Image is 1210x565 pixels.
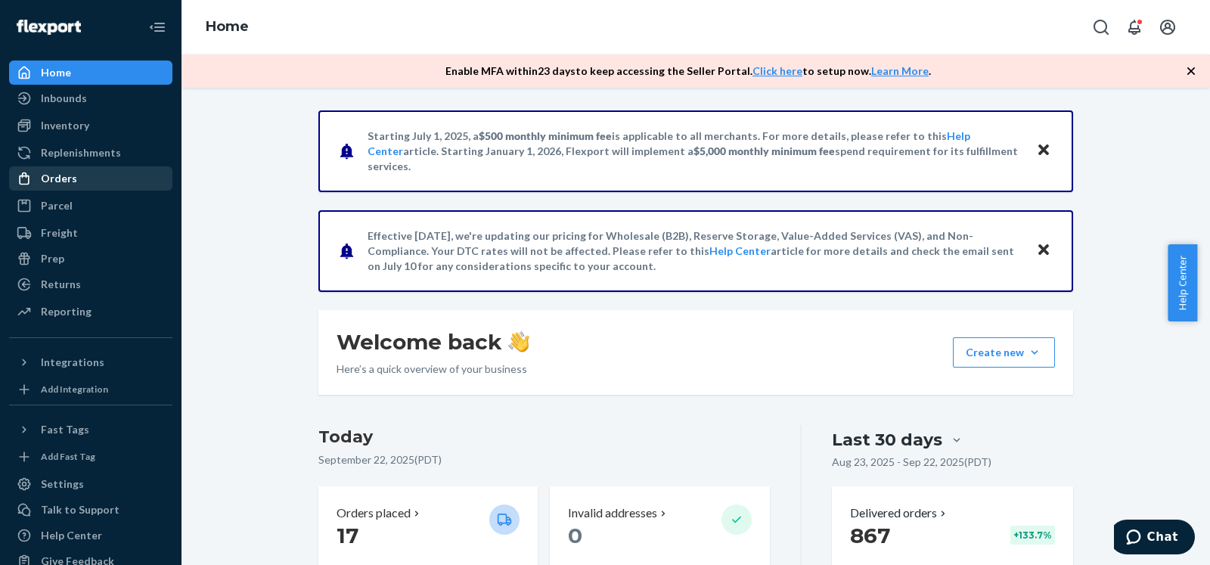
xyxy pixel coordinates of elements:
h1: Welcome back [337,328,529,355]
a: Parcel [9,194,172,218]
button: Integrations [9,350,172,374]
a: Reporting [9,300,172,324]
a: Click here [752,64,802,77]
div: Inbounds [41,91,87,106]
div: Last 30 days [832,428,942,452]
div: Prep [41,251,64,266]
a: Prep [9,247,172,271]
p: Here’s a quick overview of your business [337,362,529,377]
a: Home [9,61,172,85]
div: Integrations [41,355,104,370]
p: Aug 23, 2025 - Sep 22, 2025 ( PDT ) [832,455,991,470]
button: Open Search Box [1086,12,1116,42]
img: Flexport logo [17,20,81,35]
a: Settings [9,472,172,496]
div: Reporting [41,304,92,319]
div: Replenishments [41,145,121,160]
p: Starting July 1, 2025, a is applicable to all merchants. For more details, please refer to this a... [368,129,1022,174]
div: Settings [41,477,84,492]
button: Close [1034,140,1053,162]
a: Freight [9,221,172,245]
a: Inventory [9,113,172,138]
div: Parcel [41,198,73,213]
button: Open notifications [1119,12,1149,42]
p: Effective [DATE], we're updating our pricing for Wholesale (B2B), Reserve Storage, Value-Added Se... [368,228,1022,274]
button: Close Navigation [142,12,172,42]
a: Home [206,18,249,35]
ol: breadcrumbs [194,5,261,49]
a: Replenishments [9,141,172,165]
div: Add Fast Tag [41,450,95,463]
a: Orders [9,166,172,191]
button: Create new [953,337,1055,368]
p: Orders placed [337,504,411,522]
a: Learn More [871,64,929,77]
button: Close [1034,240,1053,262]
div: + 133.7 % [1010,526,1055,545]
div: Help Center [41,528,102,543]
button: Help Center [1168,244,1197,321]
p: Enable MFA within 23 days to keep accessing the Seller Portal. to setup now. . [445,64,931,79]
a: Help Center [9,523,172,548]
div: Home [41,65,71,80]
a: Add Fast Tag [9,448,172,466]
button: Fast Tags [9,418,172,442]
p: Invalid addresses [568,504,657,522]
span: 17 [337,523,358,548]
span: $500 monthly minimum fee [479,129,612,142]
div: Add Integration [41,383,108,396]
div: Orders [41,171,77,186]
iframe: Opens a widget where you can chat to one of our agents [1114,520,1195,557]
div: Fast Tags [41,422,89,437]
button: Open account menu [1153,12,1183,42]
span: 0 [568,523,582,548]
button: Delivered orders [850,504,949,522]
button: Talk to Support [9,498,172,522]
a: Returns [9,272,172,296]
a: Inbounds [9,86,172,110]
p: September 22, 2025 ( PDT ) [318,452,770,467]
span: $5,000 monthly minimum fee [693,144,835,157]
div: Freight [41,225,78,241]
a: Add Integration [9,380,172,399]
span: 867 [850,523,890,548]
a: Help Center [709,244,771,257]
h3: Today [318,425,770,449]
div: Returns [41,277,81,292]
div: Inventory [41,118,89,133]
div: Talk to Support [41,502,119,517]
img: hand-wave emoji [508,331,529,352]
